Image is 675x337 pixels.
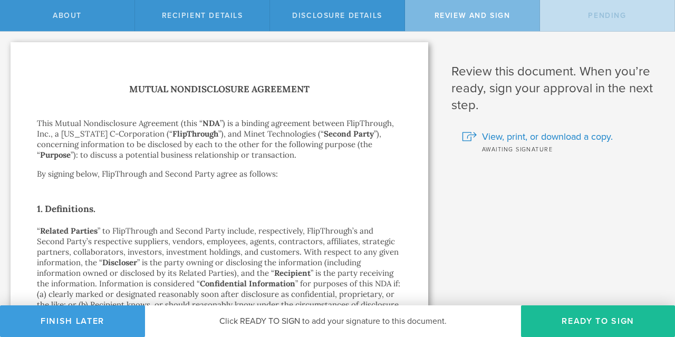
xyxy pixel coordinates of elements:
[37,82,402,97] h1: Mutual Nondisclosure Agreement
[588,11,626,20] span: Pending
[53,11,82,20] span: About
[37,200,402,217] h2: 1. Definitions.
[451,63,659,114] h1: Review this document. When you’re ready, sign your approval in the next step.
[200,278,295,288] strong: Confidential Information
[172,129,218,139] strong: FlipThrough
[162,11,243,20] span: Recipient details
[40,226,98,236] strong: Related Parties
[462,143,659,154] div: Awaiting signature
[435,11,510,20] span: Review and sign
[482,130,613,143] span: View, print, or download a copy.
[40,150,71,160] strong: Purpose
[324,129,374,139] strong: Second Party
[37,169,402,179] p: By signing below, FlipThrough and Second Party agree as follows:
[292,11,382,20] span: Disclosure details
[219,316,447,326] span: Click READY TO SIGN to add your signature to this document.
[202,118,220,128] strong: NDA
[102,257,137,267] strong: Discloser
[37,226,402,321] p: “ ” to FlipThrough and Second Party include, respectively, FlipThrough’s and Second Party’s respe...
[521,305,675,337] button: Ready to Sign
[274,268,311,278] strong: Recipient
[37,118,402,160] p: This Mutual Nondisclosure Agreement (this “ ”) is a binding agreement between FlipThrough, Inc., ...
